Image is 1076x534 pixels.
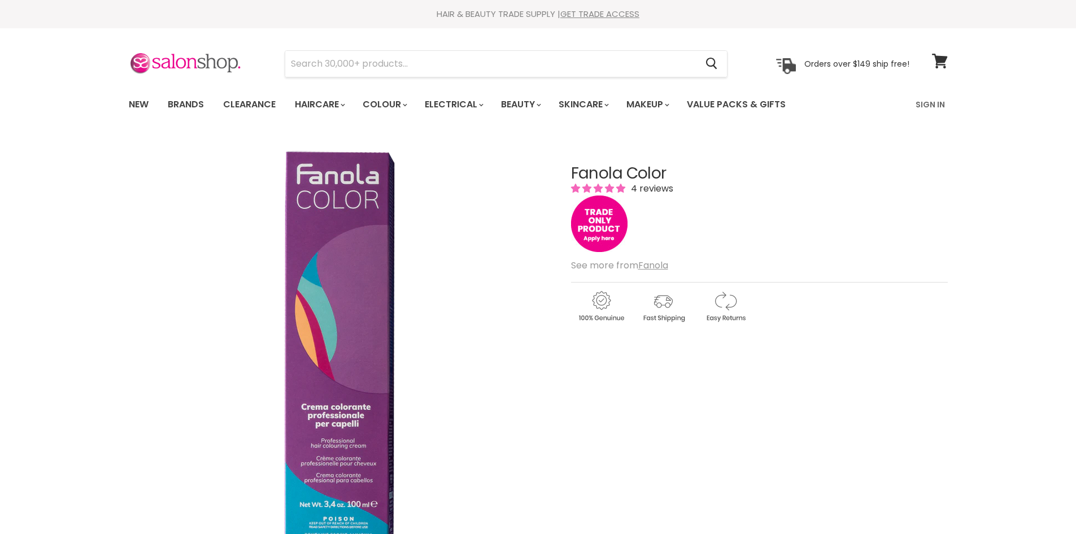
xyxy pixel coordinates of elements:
a: Colour [354,93,414,116]
div: HAIR & BEAUTY TRADE SUPPLY | [115,8,962,20]
ul: Main menu [120,88,852,121]
a: Sign In [909,93,952,116]
span: See more from [571,259,668,272]
a: Beauty [493,93,548,116]
a: New [120,93,157,116]
img: returns.gif [695,289,755,324]
img: genuine.gif [571,289,631,324]
input: Search [285,51,697,77]
a: Makeup [618,93,676,116]
nav: Main [115,88,962,121]
a: Haircare [286,93,352,116]
button: Search [697,51,727,77]
a: Skincare [550,93,616,116]
img: tradeonly_small.jpg [571,196,628,252]
a: Clearance [215,93,284,116]
span: 4 reviews [628,182,673,195]
a: Brands [159,93,212,116]
a: Fanola [638,259,668,272]
a: Electrical [416,93,490,116]
span: 5.00 stars [571,182,628,195]
a: GET TRADE ACCESS [560,8,639,20]
a: Value Packs & Gifts [678,93,794,116]
form: Product [285,50,728,77]
p: Orders over $149 ship free! [804,58,909,68]
img: shipping.gif [633,289,693,324]
h1: Fanola Color [571,165,948,183]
